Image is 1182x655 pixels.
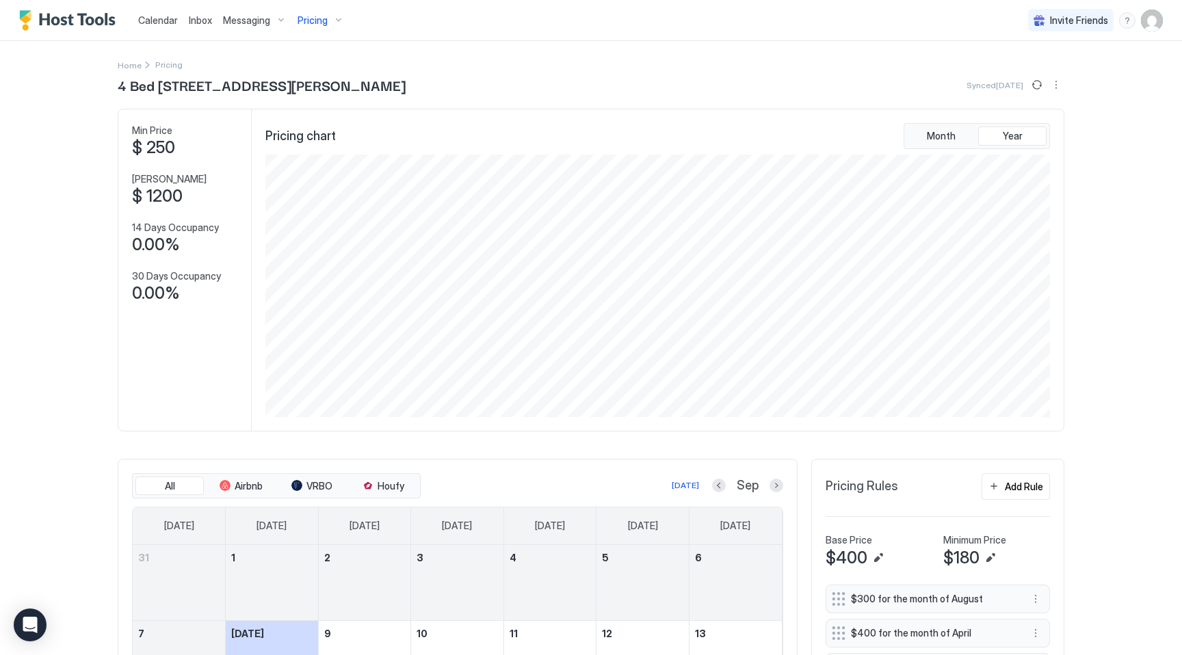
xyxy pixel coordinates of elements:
button: [DATE] [670,477,701,494]
a: Sunday [150,507,208,544]
span: $ 250 [132,137,175,158]
span: [DATE] [628,520,658,532]
span: Synced [DATE] [967,80,1023,90]
span: VRBO [306,480,332,492]
span: Invite Friends [1050,14,1108,27]
span: 4 Bed [STREET_ADDRESS][PERSON_NAME] [118,75,406,95]
a: Host Tools Logo [19,10,122,31]
a: Home [118,57,142,72]
a: Monday [243,507,300,544]
button: More options [1027,591,1044,607]
span: Base Price [826,534,872,546]
button: All [135,477,204,496]
button: Edit [982,550,999,566]
span: Min Price [132,124,172,137]
span: 13 [695,628,706,639]
span: 3 [417,552,423,563]
a: September 12, 2025 [596,621,689,646]
a: September 1, 2025 [226,545,318,570]
div: menu [1027,625,1044,641]
a: September 5, 2025 [596,545,689,570]
span: [DATE] [350,520,380,532]
a: September 2, 2025 [319,545,411,570]
div: Add Rule [1005,479,1043,494]
span: 4 [510,552,516,563]
span: 5 [602,552,609,563]
a: September 6, 2025 [689,545,782,570]
span: 10 [417,628,428,639]
a: Calendar [138,13,178,27]
a: September 11, 2025 [504,621,596,646]
span: 2 [324,552,330,563]
span: Pricing [298,14,328,27]
button: Next month [770,479,783,492]
div: [DATE] [672,479,699,492]
span: Airbnb [235,480,263,492]
button: Year [978,126,1047,146]
span: Pricing chart [265,129,336,144]
td: September 1, 2025 [226,545,319,621]
span: $400 [826,548,867,568]
span: 9 [324,628,331,639]
span: Houfy [378,480,404,492]
a: Friday [614,507,672,544]
span: 7 [138,628,144,639]
td: August 31, 2025 [133,545,226,621]
a: September 3, 2025 [411,545,503,570]
span: [DATE] [535,520,565,532]
span: $ 1200 [132,186,183,206]
button: Sync prices [1029,77,1045,93]
span: Year [1003,130,1023,142]
span: [PERSON_NAME] [132,173,207,185]
span: 0.00% [132,235,180,255]
div: tab-group [132,473,421,499]
div: tab-group [904,123,1050,149]
a: August 31, 2025 [133,545,225,570]
a: September 9, 2025 [319,621,411,646]
span: [DATE] [720,520,750,532]
div: menu [1119,12,1135,29]
span: 12 [602,628,612,639]
a: September 7, 2025 [133,621,225,646]
button: Month [907,126,975,146]
button: Previous month [712,479,726,492]
div: Breadcrumb [118,57,142,72]
span: [DATE] [257,520,287,532]
span: 6 [695,552,702,563]
div: menu [1027,591,1044,607]
button: VRBO [278,477,346,496]
span: Sep [737,478,759,494]
span: Month [927,130,956,142]
a: Tuesday [336,507,393,544]
td: September 2, 2025 [318,545,411,621]
span: Pricing Rules [826,479,898,494]
span: $300 for the month of August [851,593,1014,605]
td: September 6, 2025 [689,545,782,621]
a: September 4, 2025 [504,545,596,570]
a: Thursday [521,507,579,544]
span: Calendar [138,14,178,26]
button: Add Rule [982,473,1050,500]
a: Wednesday [428,507,486,544]
span: [DATE] [231,628,264,639]
a: September 13, 2025 [689,621,782,646]
div: menu [1048,77,1064,93]
button: Airbnb [207,477,275,496]
span: Minimum Price [943,534,1006,546]
span: All [165,480,175,492]
td: September 3, 2025 [411,545,504,621]
span: [DATE] [164,520,194,532]
span: 11 [510,628,518,639]
a: September 8, 2025 [226,621,318,646]
span: Inbox [189,14,212,26]
span: $400 for the month of April [851,627,1014,639]
button: Houfy [349,477,417,496]
span: 30 Days Occupancy [132,270,221,282]
button: More options [1048,77,1064,93]
span: $180 [943,548,980,568]
td: September 5, 2025 [596,545,689,621]
a: September 10, 2025 [411,621,503,646]
span: 0.00% [132,283,180,304]
button: More options [1027,625,1044,641]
